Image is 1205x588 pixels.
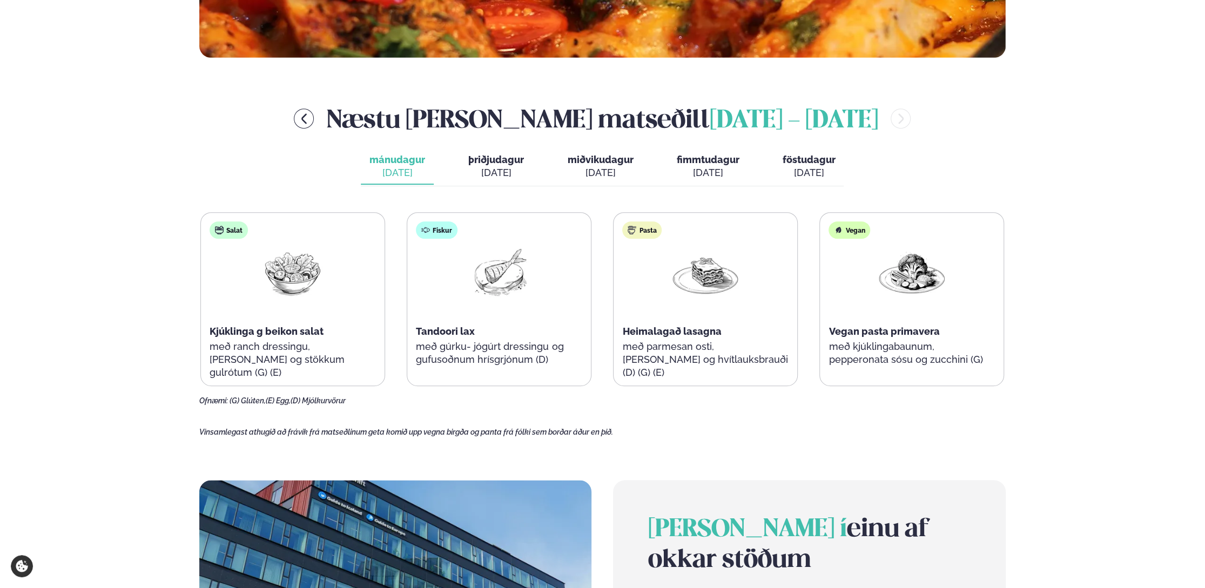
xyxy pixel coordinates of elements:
span: (E) Egg, [266,396,291,405]
span: [DATE] - [DATE] [709,109,878,133]
p: með parmesan osti, [PERSON_NAME] og hvítlauksbrauði (D) (G) (E) [622,340,789,379]
div: Pasta [622,221,662,239]
span: Ofnæmi: [199,396,228,405]
img: Lasagna.png [671,247,740,298]
span: Heimalagað lasagna [622,326,721,337]
button: mánudagur [DATE] [361,149,434,185]
p: með gúrku- jógúrt dressingu og gufusoðnum hrísgrjónum (D) [416,340,582,366]
img: Vegan.png [877,247,946,298]
div: Vegan [829,221,870,239]
span: þriðjudagur [468,154,524,165]
div: [DATE] [782,166,835,179]
div: Salat [210,221,248,239]
span: [PERSON_NAME] í [648,518,846,542]
span: Vegan pasta primavera [829,326,939,337]
button: miðvikudagur [DATE] [558,149,642,185]
span: Vinsamlegast athugið að frávik frá matseðlinum geta komið upp vegna birgða og panta frá fólki sem... [199,428,613,436]
img: pasta.svg [628,226,636,234]
button: fimmtudagur [DATE] [668,149,748,185]
p: með kjúklingabaunum, pepperonata sósu og zucchini (G) [829,340,995,366]
p: með ranch dressingu, [PERSON_NAME] og stökkum gulrótum (G) (E) [210,340,376,379]
div: [DATE] [676,166,739,179]
h2: Næstu [PERSON_NAME] matseðill [327,101,878,136]
div: [DATE] [567,166,633,179]
button: föstudagur [DATE] [773,149,844,185]
img: Salad.png [258,247,327,298]
img: fish.svg [421,226,430,234]
span: mánudagur [369,154,425,165]
span: fimmtudagur [676,154,739,165]
span: Tandoori lax [416,326,475,337]
span: miðvikudagur [567,154,633,165]
span: (G) Glúten, [230,396,266,405]
img: Vegan.svg [834,226,843,234]
div: Fiskur [416,221,457,239]
div: [DATE] [369,166,425,179]
h2: einu af okkar stöðum [648,515,971,575]
div: [DATE] [468,166,524,179]
span: Kjúklinga g beikon salat [210,326,324,337]
img: salad.svg [215,226,224,234]
span: (D) Mjólkurvörur [291,396,346,405]
img: Fish.png [465,247,534,298]
a: Cookie settings [11,555,33,577]
button: menu-btn-left [294,109,314,129]
button: þriðjudagur [DATE] [460,149,533,185]
button: menu-btn-right [891,109,911,129]
span: föstudagur [782,154,835,165]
